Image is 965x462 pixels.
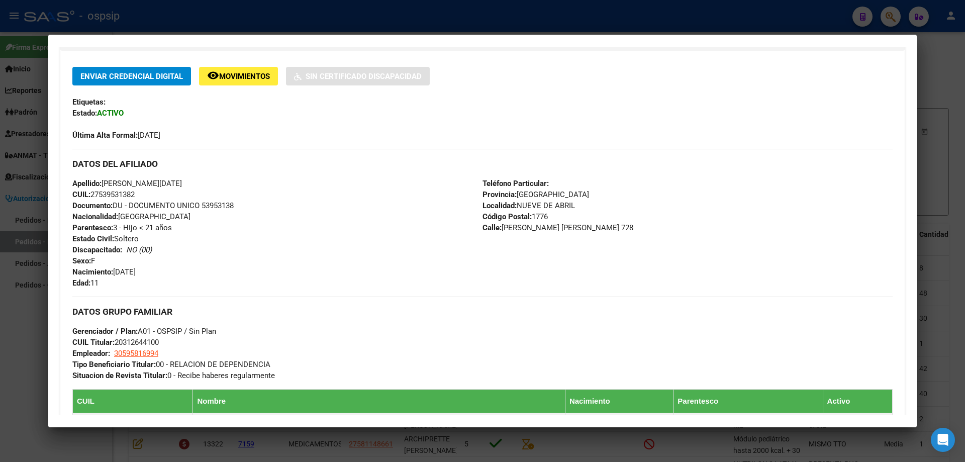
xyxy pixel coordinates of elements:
[482,201,517,210] strong: Localidad:
[72,234,139,243] span: Soltero
[72,360,270,369] span: 00 - RELACION DE DEPENDENCIA
[673,413,823,438] td: 0 - Titular
[72,109,97,118] strong: Estado:
[482,212,532,221] strong: Código Postal:
[72,279,90,288] strong: Edad:
[482,190,589,199] span: [GEOGRAPHIC_DATA]
[482,190,517,199] strong: Provincia:
[193,390,565,413] th: Nombre
[126,245,152,254] i: NO (00)
[199,67,278,85] button: Movimientos
[72,371,275,380] span: 0 - Recibe haberes regularmente
[72,190,135,199] span: 27539531382
[72,256,91,265] strong: Sexo:
[72,223,113,232] strong: Parentesco:
[482,223,633,232] span: [PERSON_NAME] [PERSON_NAME] 728
[114,349,158,358] span: 30595816994
[72,212,190,221] span: [GEOGRAPHIC_DATA]
[931,428,955,452] div: Open Intercom Messenger
[72,179,102,188] strong: Apellido:
[482,212,548,221] span: 1776
[72,327,216,336] span: A01 - OSPSIP / Sin Plan
[72,212,118,221] strong: Nacionalidad:
[306,72,422,81] span: Sin Certificado Discapacidad
[72,223,172,232] span: 3 - Hijo < 21 años
[72,338,159,347] span: 20312644100
[73,390,193,413] th: CUIL
[72,267,113,276] strong: Nacimiento:
[565,413,673,438] td: [DATE]
[193,413,565,438] td: [PERSON_NAME] - [PERSON_NAME]
[72,131,138,140] strong: Última Alta Formal:
[482,201,575,210] span: NUEVE DE ABRIL
[72,371,167,380] strong: Situacion de Revista Titular:
[72,360,156,369] strong: Tipo Beneficiario Titular:
[673,390,823,413] th: Parentesco
[565,390,673,413] th: Nacimiento
[72,267,136,276] span: [DATE]
[219,72,270,81] span: Movimientos
[207,69,219,81] mat-icon: remove_red_eye
[823,390,892,413] th: Activo
[72,201,234,210] span: DU - DOCUMENTO UNICO 53953138
[286,67,430,85] button: Sin Certificado Discapacidad
[72,327,138,336] strong: Gerenciador / Plan:
[72,67,191,85] button: Enviar Credencial Digital
[72,98,106,107] strong: Etiquetas:
[97,109,124,118] strong: ACTIVO
[72,256,95,265] span: F
[482,223,502,232] strong: Calle:
[72,131,160,140] span: [DATE]
[72,338,115,347] strong: CUIL Titular:
[72,279,99,288] span: 11
[72,349,110,358] strong: Empleador:
[72,179,182,188] span: [PERSON_NAME][DATE]
[72,306,893,317] h3: DATOS GRUPO FAMILIAR
[72,234,114,243] strong: Estado Civil:
[72,158,893,169] h3: DATOS DEL AFILIADO
[80,72,183,81] span: Enviar Credencial Digital
[72,245,122,254] strong: Discapacitado:
[72,201,113,210] strong: Documento:
[72,190,90,199] strong: CUIL:
[482,179,549,188] strong: Teléfono Particular:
